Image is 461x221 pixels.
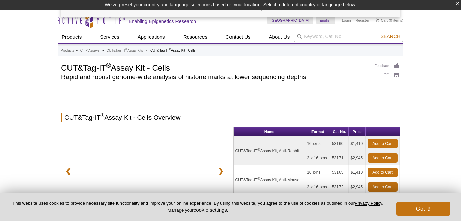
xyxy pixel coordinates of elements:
td: $2,945 [349,180,366,194]
sup: ® [106,62,111,69]
a: Login [342,18,351,23]
li: » [76,49,78,52]
a: About Us [265,31,294,43]
td: $1,410 [349,136,366,151]
a: Add to Cart [368,182,398,192]
sup: ® [169,48,171,51]
sup: ® [257,177,260,180]
li: CUT&Tag-IT Assay Kit - Cells [150,49,196,52]
td: $2,945 [349,151,366,165]
button: Got it! [396,202,450,216]
a: Add to Cart [368,153,398,163]
a: Resources [179,31,212,43]
a: English [316,16,335,24]
input: Keyword, Cat. No. [294,31,403,42]
a: Feedback [375,62,400,70]
li: (0 items) [376,16,403,24]
th: Name [234,127,306,136]
a: Cart [376,18,388,23]
a: Print [375,71,400,79]
p: This website uses cookies to provide necessary site functionality and improve your online experie... [11,200,385,213]
button: Search [379,33,402,39]
sup: ® [125,48,127,51]
td: 16 rxns [305,136,330,151]
td: 53160 [330,136,349,151]
h2: Enabling Epigenetics Research [129,18,196,24]
li: | [353,16,354,24]
td: 53171 [330,151,349,165]
button: cookie settings [194,207,227,213]
h1: CUT&Tag-IT Assay Kit - Cells [61,62,368,72]
sup: ® [257,148,260,151]
td: CUT&Tag-IT Assay Kit, Anti-Mouse [234,165,306,194]
a: ChIP Assays [80,48,100,54]
td: 53172 [330,180,349,194]
a: Add to Cart [368,139,398,148]
th: Format [305,127,330,136]
a: Services [96,31,124,43]
a: Contact Us [221,31,254,43]
th: Price [349,127,366,136]
a: ❯ [214,163,228,179]
a: Add to Cart [368,168,398,177]
a: Applications [134,31,169,43]
h2: CUT&Tag-IT Assay Kit - Cells Overview [61,113,400,122]
img: Your Cart [376,18,379,22]
li: » [102,49,104,52]
td: $1,410 [349,165,366,180]
a: Privacy Policy [355,201,382,206]
sup: ® [101,113,105,118]
a: [GEOGRAPHIC_DATA] [267,16,313,24]
a: ❮ [61,163,76,179]
a: Products [61,48,74,54]
td: CUT&Tag-IT Assay Kit, Anti-Rabbit [234,136,306,165]
a: CUT&Tag-IT®Assay Kits [106,48,143,54]
td: 3 x 16 rxns [305,151,330,165]
span: Search [381,34,400,39]
td: 16 rxns [305,165,330,180]
h2: Rapid and robust genome-wide analysis of histone marks at lower sequencing depths [61,74,368,80]
td: 3 x 16 rxns [305,180,330,194]
a: Products [58,31,86,43]
li: » [146,49,148,52]
a: Register [355,18,369,23]
th: Cat No. [330,127,349,136]
td: 53165 [330,165,349,180]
